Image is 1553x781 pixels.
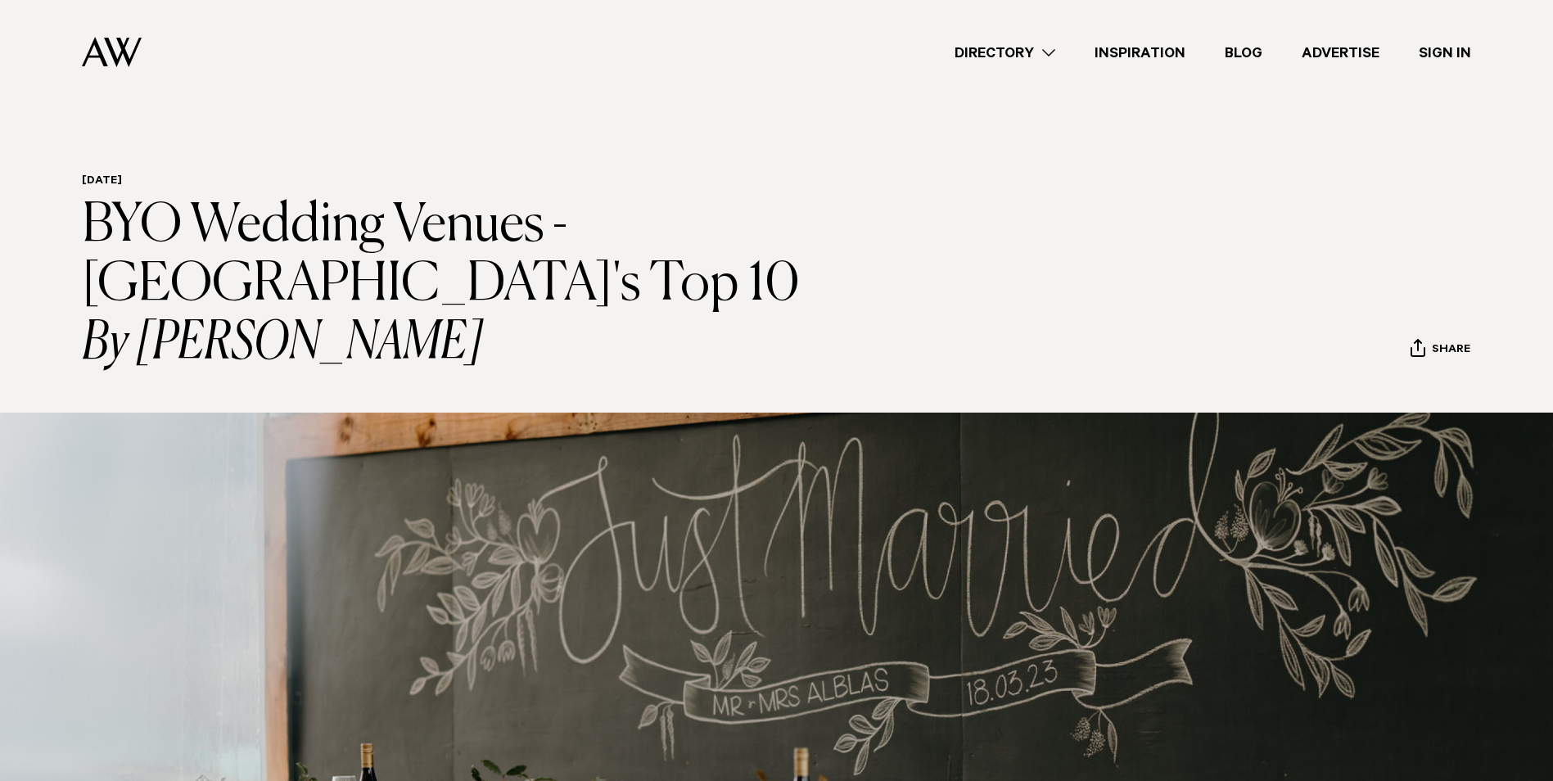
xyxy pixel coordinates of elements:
[1075,42,1205,64] a: Inspiration
[935,42,1075,64] a: Directory
[82,37,142,67] img: Auckland Weddings Logo
[1282,42,1399,64] a: Advertise
[82,174,839,190] h6: [DATE]
[1410,338,1471,363] button: Share
[1205,42,1282,64] a: Blog
[82,314,839,373] i: By [PERSON_NAME]
[1432,343,1470,359] span: Share
[1399,42,1491,64] a: Sign In
[82,196,839,373] h1: BYO Wedding Venues - [GEOGRAPHIC_DATA]'s Top 10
